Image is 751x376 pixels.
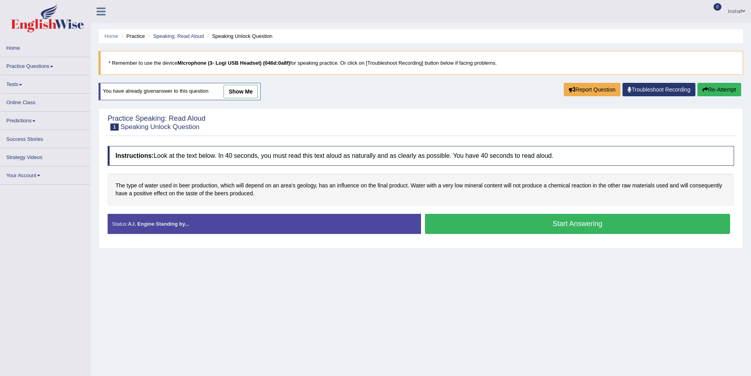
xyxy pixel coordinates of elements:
[177,60,290,66] b: Microphone (3- Logi USB Headset) (046d:0a8f)
[108,174,734,206] div: The type of water used in beer production, which will depend on an area's geology, has an influen...
[0,94,90,109] a: Online Class
[0,112,90,127] a: Predictions
[0,148,90,164] a: Strategy Videos
[564,83,621,96] button: Report Question
[99,83,261,100] div: You have already given answer to this question
[108,115,205,131] h2: Practice Speaking: Read Aloud
[697,83,741,96] button: Re-Attempt
[121,123,199,131] small: Speaking Unlock Question
[0,57,90,73] a: Practice Questions
[0,39,90,54] a: Home
[108,214,421,234] div: Status:
[108,146,734,166] h4: Look at the text below. In 40 seconds, you must read this text aloud as naturally and as clearly ...
[153,33,204,39] a: Speaking: Read Aloud
[205,32,272,40] li: Speaking Unlock Question
[128,221,189,227] strong: A.I. Engine Standing by...
[0,130,90,146] a: Success Stories
[0,75,90,91] a: Tests
[425,214,731,234] button: Start Answering
[119,32,145,40] li: Practice
[104,33,118,39] a: Home
[99,51,743,75] blockquote: * Remember to use the device for speaking practice. Or click on [Troubleshoot Recording] button b...
[622,83,695,96] a: Troubleshoot Recording
[0,166,90,182] a: Your Account
[224,85,258,98] a: show me
[116,152,154,159] b: Instructions:
[110,123,119,131] span: 1
[714,3,721,11] span: 0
